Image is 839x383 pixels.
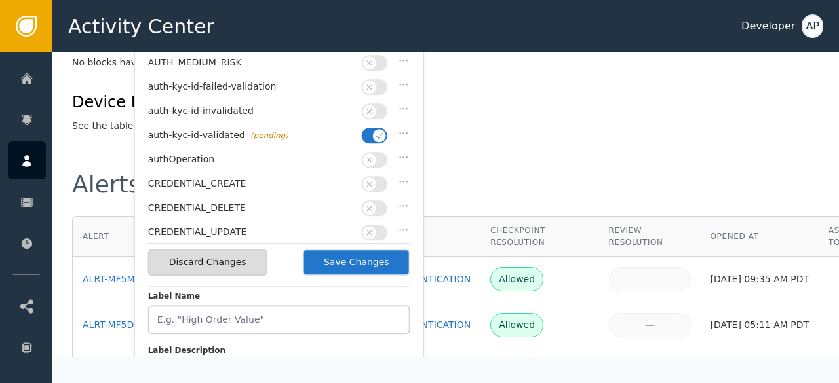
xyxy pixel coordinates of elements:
div: CREDENTIAL_UPDATE [148,225,355,239]
div: CREDENTIAL_CREATE [148,177,355,191]
div: See the table below for details on device flags associated with this customer [72,119,425,133]
button: Discard Changes [148,249,267,276]
a: ALRT-MF5D89R91QWE [83,318,185,332]
button: AP [802,14,823,38]
div: CREDENTIAL_DELETE [148,201,355,215]
a: ALRT-MF5MNI7QZT8J [83,272,185,286]
label: Label Name [148,290,410,305]
div: auth-kyc-id-invalidated [148,104,355,118]
th: Alert [73,217,195,257]
div: Developer [741,18,795,34]
div: auth-kyc-id-failed-validation [148,80,355,94]
div: authOperation [148,153,355,166]
th: Review Resolution [599,217,701,257]
span: (pending) [250,131,288,140]
div: AUTH_MEDIUM_RISK [148,56,355,69]
div: [DATE] 09:35 AM PDT [711,272,809,286]
label: Label Description [148,344,410,359]
div: Device Flags (0) [72,90,425,114]
div: — [617,272,682,286]
div: — [617,318,682,332]
button: Save Changes [303,249,410,276]
div: Allowed [499,272,535,286]
div: auth-kyc-id-validated [148,128,355,142]
th: Checkpoint Resolution [480,217,598,257]
input: E.g. "High Order Value" [148,305,410,334]
div: [DATE] 05:11 AM PDT [711,318,809,332]
div: Allowed [499,318,535,332]
span: Activity Center [68,12,214,41]
th: Opened At [701,217,819,257]
div: Alerts (4) [72,173,182,196]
